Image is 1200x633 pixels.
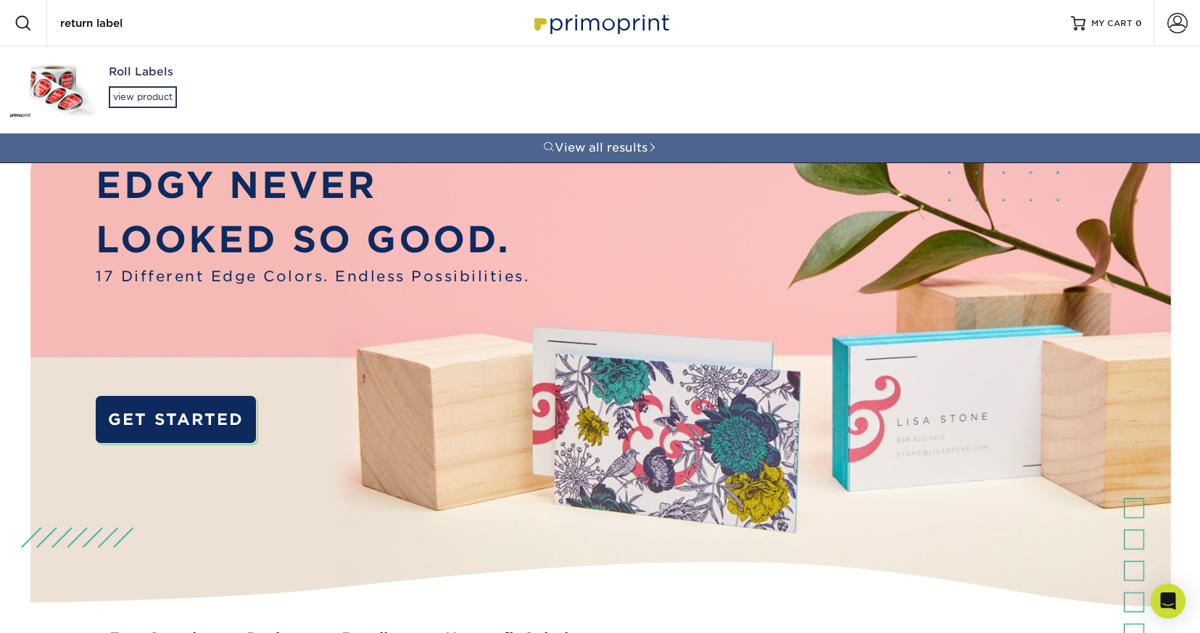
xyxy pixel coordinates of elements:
[96,212,529,266] p: LOOKED SO GOOD.
[9,61,96,119] img: Roll Labels
[1151,584,1185,618] div: Open Intercom Messenger
[59,15,200,32] input: SEARCH PRODUCTS.....
[528,7,673,38] img: Primoprint
[96,266,529,288] span: 17 Different Edge Colors. Endless Possibilities.
[96,396,256,443] a: GET STARTED
[1135,18,1142,28] span: 0
[1091,17,1133,30] span: MY CART
[109,86,177,108] div: view product
[109,64,383,80] div: Roll Labels
[96,158,529,212] p: EDGY NEVER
